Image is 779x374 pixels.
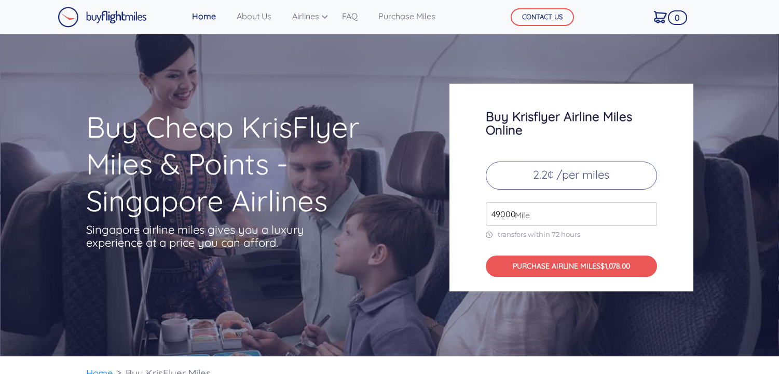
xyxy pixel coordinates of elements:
span: $1,078.00 [600,261,630,271]
a: Buy Flight Miles Logo [58,4,147,30]
a: Home [188,6,220,26]
button: CONTACT US [511,8,574,26]
a: FAQ [338,6,362,26]
a: Airlines [288,6,325,26]
span: 0 [668,10,687,25]
a: 0 [650,6,671,28]
img: Cart [654,11,667,23]
img: Buy Flight Miles Logo [58,7,147,28]
h3: Buy Krisflyer Airline Miles Online [486,110,657,137]
p: Singapore airline miles gives you a luxury experience at a price you can afford. [86,223,320,249]
a: About Us [233,6,276,26]
p: 2.2¢ /per miles [486,162,657,190]
p: transfers within 72 hours [486,230,657,239]
a: Purchase Miles [374,6,440,26]
button: PURCHASE AIRLINE MILES$1,078.00 [486,256,657,277]
h1: Buy Cheap KrisFlyer Miles & Points - Singapore Airlines [86,109,409,219]
span: Mile [510,209,530,221]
